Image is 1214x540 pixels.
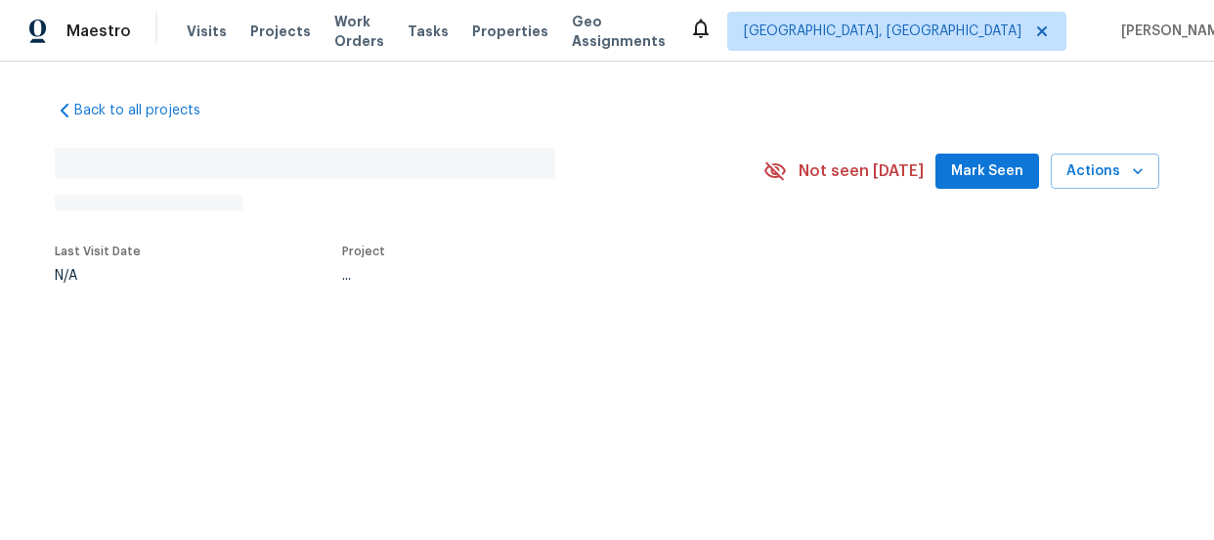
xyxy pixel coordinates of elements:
[472,22,548,41] span: Properties
[55,269,141,283] div: N/A
[408,24,449,38] span: Tasks
[1051,154,1159,190] button: Actions
[935,154,1039,190] button: Mark Seen
[572,12,666,51] span: Geo Assignments
[334,12,384,51] span: Work Orders
[55,246,141,257] span: Last Visit Date
[55,101,242,120] a: Back to all projects
[951,159,1023,184] span: Mark Seen
[744,22,1021,41] span: [GEOGRAPHIC_DATA], [GEOGRAPHIC_DATA]
[342,246,385,257] span: Project
[1066,159,1144,184] span: Actions
[187,22,227,41] span: Visits
[799,161,924,181] span: Not seen [DATE]
[342,269,717,283] div: ...
[66,22,131,41] span: Maestro
[250,22,311,41] span: Projects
